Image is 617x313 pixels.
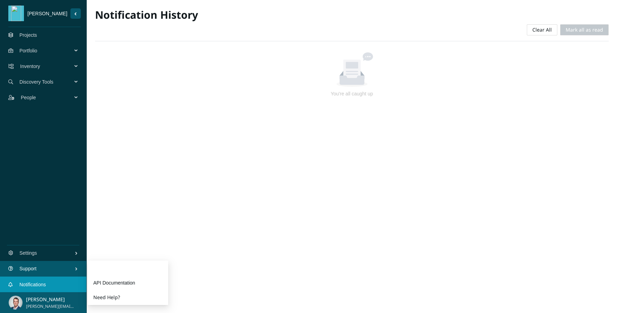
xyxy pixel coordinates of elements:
a: Notifications [19,282,46,287]
p: [PERSON_NAME] [26,296,74,303]
img: ALV-UjVMfgU6PeOD733W6VTdzzMSbKgrEVzny3i2WMPYIorbQu7hYMVMwORdIdMw2Sm-_fOnjLmzJbiUSfwtKEp6uyYKWoifq... [9,296,23,310]
h2: Notification History [95,8,352,22]
span: Discovery Tools [19,71,75,92]
a: Projects [19,32,37,38]
span: Settings [19,243,75,263]
span: Portfolio [19,40,75,61]
button: Mark all as read [560,24,609,35]
span: [PERSON_NAME][EMAIL_ADDRESS][PERSON_NAME][DOMAIN_NAME] [26,303,74,310]
span: Inventory [20,56,75,77]
div: You're all caught up [103,90,600,98]
span: [PERSON_NAME] [24,10,70,17]
a: Guides [93,261,163,275]
span: Support [19,258,75,279]
span: People [21,87,75,108]
button: Need Help? [93,290,120,304]
span: Clear All [532,26,552,34]
button: Clear All [527,24,557,35]
img: weedman.png [10,6,23,21]
a: API Documentation [93,276,163,290]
